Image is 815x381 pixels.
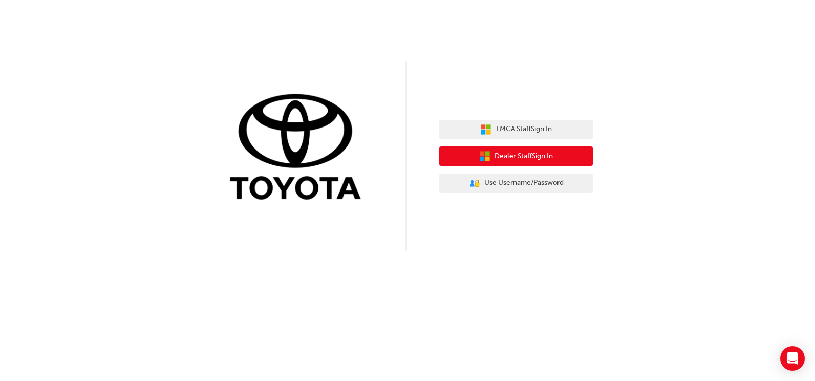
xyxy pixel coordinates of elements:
[495,151,553,162] span: Dealer Staff Sign In
[484,177,564,189] span: Use Username/Password
[439,120,593,139] button: TMCA StaffSign In
[780,346,805,371] div: Open Intercom Messenger
[439,146,593,166] button: Dealer StaffSign In
[496,123,552,135] span: TMCA Staff Sign In
[222,92,376,205] img: Trak
[439,174,593,193] button: Use Username/Password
